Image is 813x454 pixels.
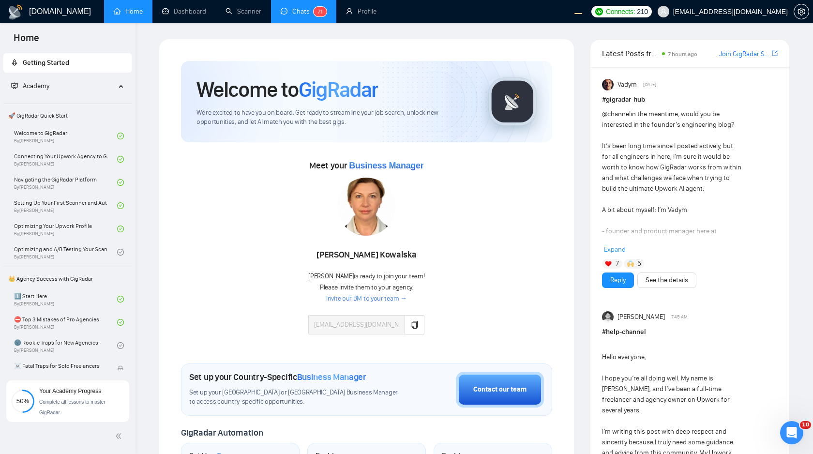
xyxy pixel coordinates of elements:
span: 1 [320,8,323,15]
a: 1️⃣ Start HereBy[PERSON_NAME] [14,288,117,310]
a: userProfile [346,7,376,15]
div: in the meantime, would you be interested in the founder’s engineering blog? It’s been long time s... [602,109,743,407]
span: 50% [11,398,34,404]
a: Reply [610,275,626,286]
span: @channel [602,110,631,118]
span: Home [6,31,47,51]
span: ☠️ Fatal Traps for Solo Freelancers [14,361,107,371]
span: user [660,8,667,15]
span: check-circle [117,226,124,232]
a: Optimizing and A/B Testing Your Scanner for Better ResultsBy[PERSON_NAME] [14,242,117,263]
button: setting [794,4,809,19]
span: 10 [800,421,811,429]
span: Expand [604,245,626,254]
button: See the details [637,272,696,288]
h1: # help-channel [602,327,778,337]
span: Your Academy Progress [39,388,101,394]
a: homeHome [114,7,143,15]
a: Invite our BM to your team → [326,294,407,303]
a: dashboardDashboard [162,7,206,15]
a: export [772,49,778,58]
span: Vadym [617,79,637,90]
span: Complete all lessons to master GigRadar. [39,399,105,415]
button: copy [405,315,424,334]
img: logo [8,4,23,20]
a: Connecting Your Upwork Agency to GigRadarBy[PERSON_NAME] [14,149,117,170]
span: check-circle [117,202,124,209]
img: Akshay Purohit [602,311,614,323]
div: [PERSON_NAME] Kowalska [308,247,424,263]
span: setting [794,8,809,15]
img: gigradar-logo.png [488,77,537,126]
a: See the details [646,275,688,286]
span: export [772,49,778,57]
span: 🚀 GigRadar Quick Start [4,106,131,125]
span: Meet your [309,160,423,171]
span: rocket [11,59,18,66]
span: GigRadar Automation [181,427,263,438]
span: Set up your [GEOGRAPHIC_DATA] or [GEOGRAPHIC_DATA] Business Manager to access country-specific op... [189,388,402,407]
span: Please invite them to your agency. [320,283,413,291]
h1: Set up your Country-Specific [189,372,366,382]
h1: Welcome to [196,76,378,103]
a: 🌚 Rookie Traps for New AgenciesBy[PERSON_NAME] [14,335,117,356]
span: We're excited to have you on board. Get ready to streamline your job search, unlock new opportuni... [196,108,473,127]
img: Vadym [602,79,614,91]
span: Latest Posts from the GigRadar Community [602,47,659,60]
span: 210 [637,6,647,17]
span: [PERSON_NAME] is ready to join your team! [308,272,424,280]
span: Business Manager [297,372,366,382]
span: check-circle [117,319,124,326]
span: 7 [616,259,619,269]
div: Contact our team [473,384,527,395]
span: 7 [317,8,320,15]
a: messageChats71 [281,7,327,15]
span: copy [411,321,419,329]
a: setting [794,8,809,15]
span: [PERSON_NAME] [617,312,665,322]
a: Setting Up Your First Scanner and Auto-BidderBy[PERSON_NAME] [14,195,117,216]
span: check-circle [117,342,124,349]
span: [DATE] [643,80,656,89]
span: double-left [115,431,125,441]
a: Join GigRadar Slack Community [719,49,770,60]
iframe: Intercom live chat [780,421,803,444]
img: 🙌 [627,260,634,267]
a: ⛔ Top 3 Mistakes of Pro AgenciesBy[PERSON_NAME] [14,312,117,333]
span: 5 [637,259,641,269]
span: 👑 Agency Success with GigRadar [4,269,131,288]
a: Navigating the GigRadar PlatformBy[PERSON_NAME] [14,172,117,193]
li: Getting Started [3,53,132,73]
span: GigRadar [299,76,378,103]
img: ❤️ [605,260,612,267]
span: check-circle [117,156,124,163]
span: Academy [23,82,49,90]
span: check-circle [117,133,124,139]
span: fund-projection-screen [11,82,18,89]
img: 1705952806691-1.jpg [337,178,395,236]
span: check-circle [117,249,124,256]
span: check-circle [117,179,124,186]
span: 7 hours ago [668,51,697,58]
h1: # gigradar-hub [602,94,778,105]
span: Getting Started [23,59,69,67]
span: Business Manager [349,161,423,170]
span: lock [117,365,124,372]
button: Reply [602,272,634,288]
button: Contact our team [456,372,544,408]
span: check-circle [117,296,124,303]
a: searchScanner [226,7,261,15]
span: Academy [11,82,49,90]
span: Connects: [606,6,635,17]
a: Optimizing Your Upwork ProfileBy[PERSON_NAME] [14,218,117,240]
a: Welcome to GigRadarBy[PERSON_NAME] [14,125,117,147]
span: 7:45 AM [671,313,688,321]
img: upwork-logo.png [595,8,603,15]
sup: 71 [314,7,327,16]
